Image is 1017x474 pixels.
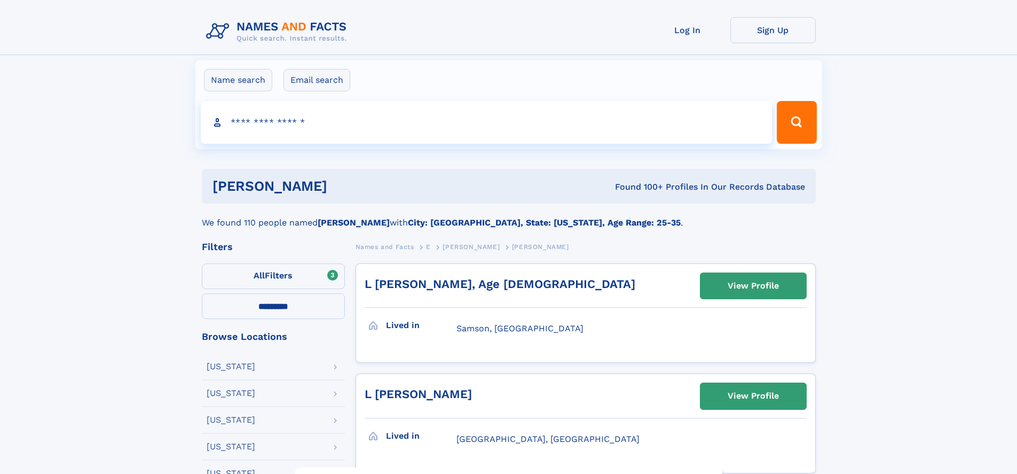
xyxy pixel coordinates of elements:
div: Found 100+ Profiles In Our Records Database [471,181,805,193]
div: Filters [202,242,345,252]
span: E [426,243,431,251]
div: [US_STATE] [207,389,255,398]
div: View Profile [728,384,779,408]
img: Logo Names and Facts [202,17,356,46]
label: Email search [283,69,350,91]
h3: Lived in [386,427,456,445]
div: View Profile [728,274,779,298]
b: [PERSON_NAME] [318,217,390,228]
a: Sign Up [730,17,816,43]
h1: [PERSON_NAME] [212,180,471,193]
a: L [PERSON_NAME] [365,387,472,401]
span: All [254,270,265,281]
div: Browse Locations [202,332,345,341]
div: We found 110 people named with . [202,204,816,229]
label: Filters [202,263,345,289]
div: [US_STATE] [207,416,255,424]
b: City: [GEOGRAPHIC_DATA], State: [US_STATE], Age Range: 25-35 [408,217,681,228]
span: [PERSON_NAME] [443,243,500,251]
input: search input [201,101,772,144]
a: L [PERSON_NAME], Age [DEMOGRAPHIC_DATA] [365,277,635,291]
button: Search Button [777,101,816,144]
a: Log In [645,17,730,43]
div: [US_STATE] [207,362,255,371]
span: Samson, [GEOGRAPHIC_DATA] [456,323,584,333]
span: [PERSON_NAME] [512,243,569,251]
a: Names and Facts [356,240,414,253]
label: Name search [204,69,272,91]
a: [PERSON_NAME] [443,240,500,253]
span: [GEOGRAPHIC_DATA], [GEOGRAPHIC_DATA] [456,434,640,444]
div: [US_STATE] [207,442,255,451]
h3: Lived in [386,316,456,335]
a: E [426,240,431,253]
a: View Profile [700,383,806,409]
a: View Profile [700,273,806,299]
